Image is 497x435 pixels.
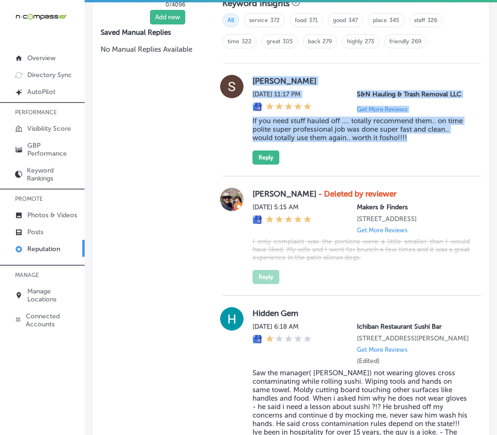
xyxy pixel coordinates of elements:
[27,71,72,79] p: Directory Sync
[270,17,280,24] a: 372
[389,17,399,24] a: 345
[266,334,312,344] div: 1 Star
[373,17,387,24] a: place
[228,38,239,45] a: time
[267,38,280,45] a: great
[252,189,470,198] label: [PERSON_NAME]
[357,227,408,234] p: Get More Reviews
[27,142,80,158] p: GBP Performance
[266,215,312,225] div: 5 Stars
[357,323,470,331] p: Ichiban Restaurant Sushi Bar
[27,245,60,253] p: Reputation
[27,211,77,219] p: Photos & Videos
[27,54,55,62] p: Overview
[249,17,268,24] a: service
[266,102,312,112] div: 5 Stars
[347,38,363,45] a: highly
[348,17,358,24] a: 347
[318,189,396,198] strong: - Deleted by reviewer
[414,17,425,24] a: staff
[323,38,332,45] a: 279
[222,13,239,27] span: All
[252,76,470,86] label: [PERSON_NAME]
[252,90,312,98] label: [DATE] 11:17 PM
[283,38,293,45] a: 305
[252,203,312,211] label: [DATE] 5:15 AM
[27,125,71,133] p: Visibility Score
[309,17,318,24] a: 371
[252,323,312,331] label: [DATE] 6:18 AM
[333,17,346,24] a: good
[252,308,470,318] label: Hidden Gem
[357,215,470,223] p: 2120 Festival Plaza Drive Unit 140
[252,237,470,261] blockquote: I only complaint was the portions were a little smaller than I would have liked. My wife and I we...
[389,38,409,45] a: friendly
[365,38,374,45] a: 273
[308,38,320,45] a: back
[101,44,200,55] p: No Manual Replies Available
[427,17,437,24] a: 326
[101,1,185,8] p: 0/4096
[252,150,279,165] button: Reply
[357,346,408,353] p: Get More Reviews
[357,90,470,98] p: S&N Hauling & Trash Removal LLC
[27,287,80,303] p: Manage Locations
[411,38,421,45] a: 269
[27,228,43,236] p: Posts
[101,28,200,37] label: Saved Manual Replies
[252,270,279,284] button: Reply
[150,10,185,24] button: Add new
[357,106,408,113] p: Get More Reviews
[27,88,55,96] p: AutoPilot
[27,166,80,182] p: Keyword Rankings
[295,17,307,24] a: food
[357,334,470,342] p: 2724 Stickney Point Rd
[26,312,80,328] p: Connected Accounts
[357,203,470,211] p: Makers & Finders
[15,12,67,21] img: 660ab0bf-5cc7-4cb8-ba1c-48b5ae0f18e60NCTV_CLogo_TV_Black_-500x88.png
[252,117,470,142] blockquote: If you need stuff hauled off .... totally recommend them.. on time polite super professional job ...
[242,38,252,45] a: 322
[357,357,379,365] label: (Edited)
